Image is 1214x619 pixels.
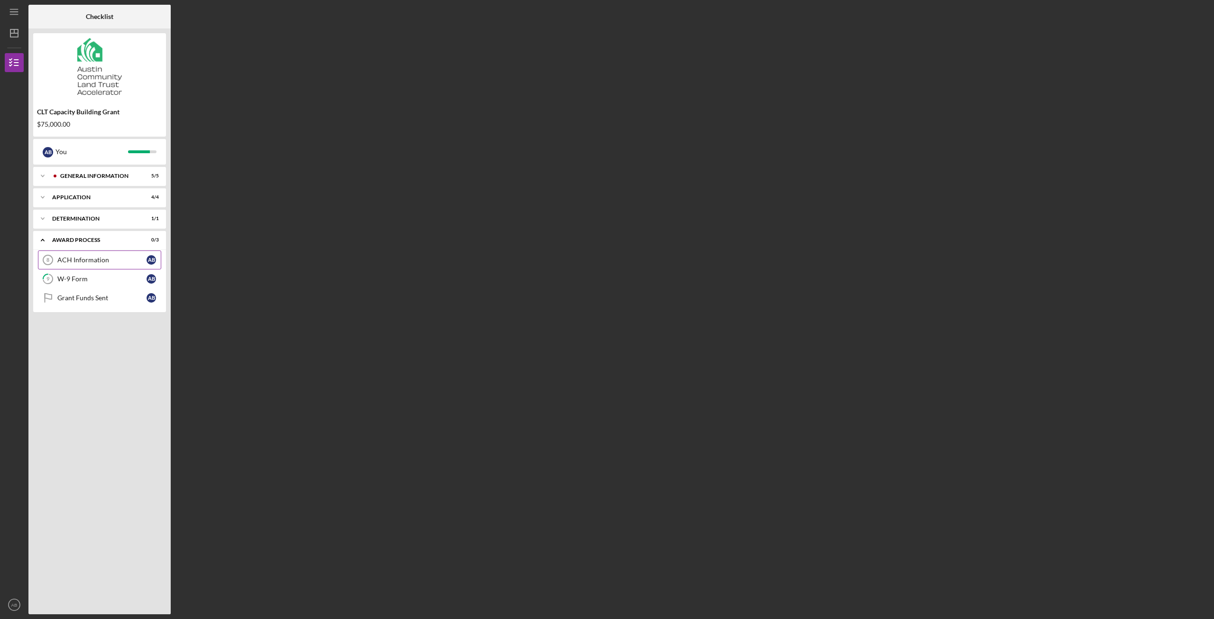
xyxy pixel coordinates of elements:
a: Grant Funds SentAB [38,288,161,307]
div: Grant Funds Sent [57,294,147,302]
div: ACH Information [57,256,147,264]
div: General Information [60,173,135,179]
div: A B [43,147,53,157]
div: 0 / 3 [142,237,159,243]
img: Product logo [33,38,166,95]
div: Determination [52,216,135,222]
div: $75,000.00 [37,120,162,128]
tspan: 8 [46,257,49,263]
a: 9W-9 FormAB [38,269,161,288]
text: AB [11,602,18,608]
div: Award Process [52,237,135,243]
div: A B [147,274,156,284]
button: AB [5,595,24,614]
div: Application [52,194,135,200]
div: A B [147,255,156,265]
div: CLT Capacity Building Grant [37,108,162,116]
div: 5 / 5 [142,173,159,179]
div: 4 / 4 [142,194,159,200]
a: 8ACH InformationAB [38,250,161,269]
tspan: 9 [46,276,50,282]
div: 1 / 1 [142,216,159,222]
div: A B [147,293,156,303]
div: W-9 Form [57,275,147,283]
b: Checklist [86,13,113,20]
div: You [55,144,128,160]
